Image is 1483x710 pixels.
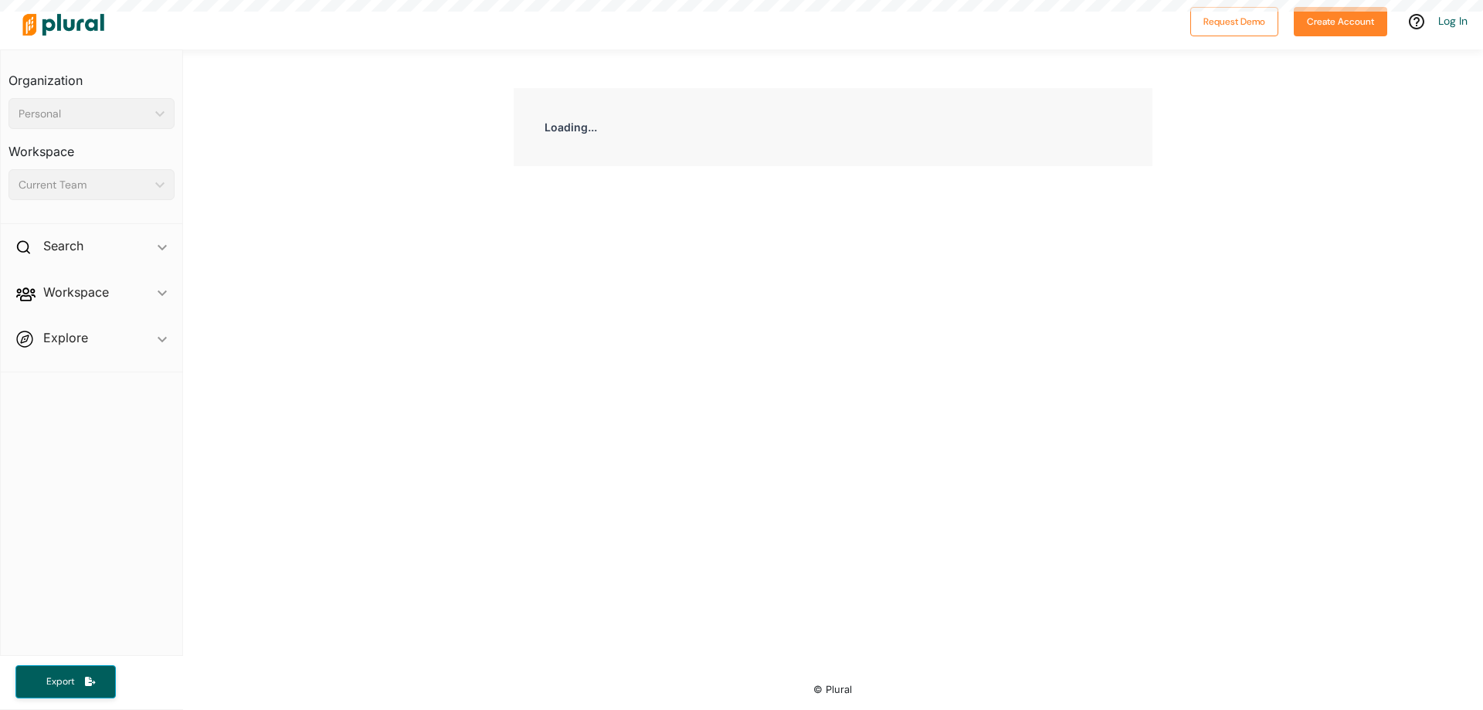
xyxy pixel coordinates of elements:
[19,177,149,193] div: Current Team
[19,106,149,122] div: Personal
[1438,14,1468,28] a: Log In
[1294,12,1387,29] a: Create Account
[1190,12,1278,29] a: Request Demo
[813,684,852,695] small: © Plural
[8,129,175,163] h3: Workspace
[1294,7,1387,36] button: Create Account
[43,237,83,254] h2: Search
[1190,7,1278,36] button: Request Demo
[36,675,85,688] span: Export
[514,88,1152,166] div: Loading...
[15,665,116,698] button: Export
[8,58,175,92] h3: Organization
